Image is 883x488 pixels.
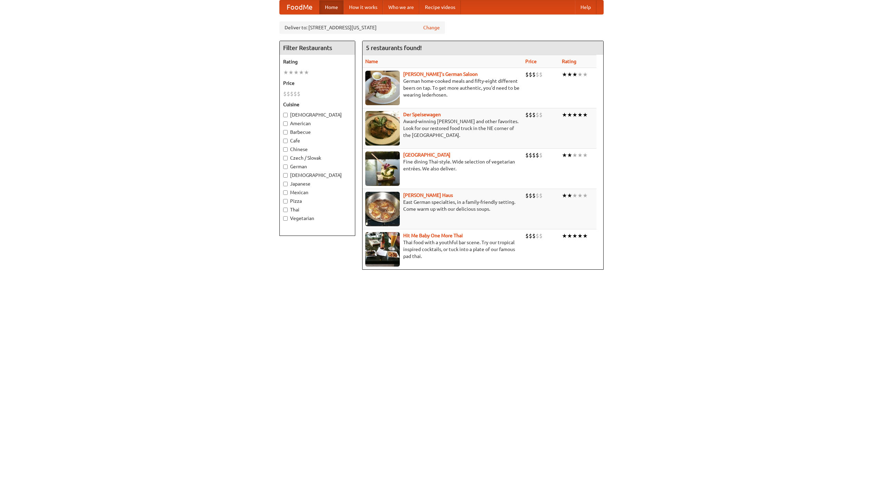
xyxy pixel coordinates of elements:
label: Pizza [283,198,351,205]
img: satay.jpg [365,151,400,186]
li: $ [536,71,539,78]
input: Mexican [283,190,288,195]
li: $ [539,192,543,199]
input: Barbecue [283,130,288,135]
li: ★ [577,151,583,159]
a: How it works [344,0,383,14]
a: Price [525,59,537,64]
a: [PERSON_NAME] Haus [403,192,453,198]
li: ★ [572,151,577,159]
li: $ [536,232,539,240]
li: ★ [572,232,577,240]
div: Deliver to: [STREET_ADDRESS][US_STATE] [279,21,445,34]
li: $ [287,90,290,98]
li: ★ [567,232,572,240]
label: Mexican [283,189,351,196]
li: $ [539,111,543,119]
li: ★ [294,69,299,76]
li: $ [532,111,536,119]
li: $ [532,232,536,240]
li: ★ [567,71,572,78]
img: babythai.jpg [365,232,400,267]
li: ★ [572,71,577,78]
li: ★ [567,151,572,159]
li: $ [297,90,300,98]
li: $ [290,90,294,98]
p: Fine dining Thai-style. Wide selection of vegetarian entrées. We also deliver. [365,158,520,172]
li: $ [525,111,529,119]
label: Cafe [283,137,351,144]
a: FoodMe [280,0,319,14]
a: Rating [562,59,576,64]
a: Hit Me Baby One More Thai [403,233,463,238]
li: $ [539,232,543,240]
li: $ [532,151,536,159]
li: $ [539,151,543,159]
li: $ [283,90,287,98]
li: ★ [562,111,567,119]
img: kohlhaus.jpg [365,192,400,226]
label: Chinese [283,146,351,153]
li: ★ [583,71,588,78]
p: Thai food with a youthful bar scene. Try our tropical inspired cocktails, or tuck into a plate of... [365,239,520,260]
input: Thai [283,208,288,212]
input: [DEMOGRAPHIC_DATA] [283,113,288,117]
img: esthers.jpg [365,71,400,105]
li: $ [529,232,532,240]
h5: Rating [283,58,351,65]
li: ★ [577,232,583,240]
a: Name [365,59,378,64]
h5: Cuisine [283,101,351,108]
li: $ [532,192,536,199]
li: ★ [577,192,583,199]
li: $ [525,192,529,199]
li: ★ [577,71,583,78]
li: $ [536,111,539,119]
p: East German specialties, in a family-friendly setting. Come warm up with our delicious soups. [365,199,520,212]
li: $ [539,71,543,78]
p: German home-cooked meals and fifty-eight different beers on tap. To get more authentic, you'd nee... [365,78,520,98]
li: $ [294,90,297,98]
li: ★ [299,69,304,76]
li: ★ [572,192,577,199]
li: $ [536,151,539,159]
li: ★ [583,151,588,159]
h5: Price [283,80,351,87]
input: Vegetarian [283,216,288,221]
li: ★ [567,192,572,199]
li: ★ [583,111,588,119]
a: Change [423,24,440,31]
input: [DEMOGRAPHIC_DATA] [283,173,288,178]
li: ★ [562,232,567,240]
input: Japanese [283,182,288,186]
label: [DEMOGRAPHIC_DATA] [283,111,351,118]
a: [PERSON_NAME]'s German Saloon [403,71,478,77]
li: $ [529,111,532,119]
li: ★ [562,151,567,159]
li: ★ [583,192,588,199]
a: Der Speisewagen [403,112,441,117]
li: ★ [577,111,583,119]
label: Barbecue [283,129,351,136]
li: ★ [562,192,567,199]
li: $ [536,192,539,199]
label: Czech / Slovak [283,155,351,161]
input: Cafe [283,139,288,143]
label: Thai [283,206,351,213]
label: American [283,120,351,127]
li: $ [525,151,529,159]
p: Award-winning [PERSON_NAME] and other favorites. Look for our restored food truck in the NE corne... [365,118,520,139]
h4: Filter Restaurants [280,41,355,55]
li: $ [529,151,532,159]
input: German [283,165,288,169]
input: American [283,121,288,126]
a: Recipe videos [419,0,461,14]
li: ★ [572,111,577,119]
a: [GEOGRAPHIC_DATA] [403,152,450,158]
ng-pluralize: 5 restaurants found! [366,44,422,51]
